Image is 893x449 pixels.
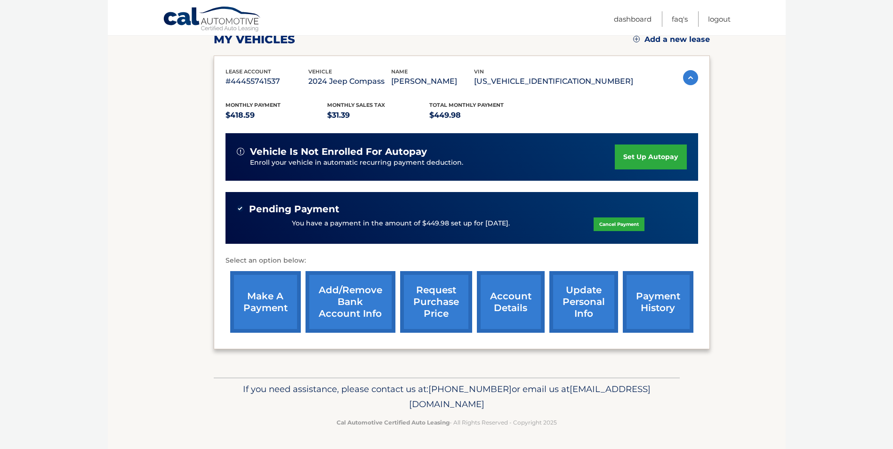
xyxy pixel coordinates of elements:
p: Enroll your vehicle in automatic recurring payment deduction. [250,158,615,168]
p: Select an option below: [225,255,698,266]
span: Total Monthly Payment [429,102,504,108]
img: add.svg [633,36,640,42]
p: $31.39 [327,109,429,122]
a: Cal Automotive [163,6,262,33]
a: request purchase price [400,271,472,333]
span: lease account [225,68,271,75]
span: [PHONE_NUMBER] [428,384,512,394]
p: $449.98 [429,109,531,122]
p: [US_VEHICLE_IDENTIFICATION_NUMBER] [474,75,633,88]
a: Cancel Payment [594,217,644,231]
a: set up autopay [615,144,686,169]
strong: Cal Automotive Certified Auto Leasing [337,419,450,426]
p: [PERSON_NAME] [391,75,474,88]
p: If you need assistance, please contact us at: or email us at [220,382,674,412]
p: $418.59 [225,109,328,122]
p: #44455741537 [225,75,308,88]
span: vehicle [308,68,332,75]
span: Monthly Payment [225,102,281,108]
a: Dashboard [614,11,652,27]
a: update personal info [549,271,618,333]
p: You have a payment in the amount of $449.98 set up for [DATE]. [292,218,510,229]
p: - All Rights Reserved - Copyright 2025 [220,417,674,427]
a: payment history [623,271,693,333]
h2: my vehicles [214,32,295,47]
img: check-green.svg [237,205,243,212]
a: make a payment [230,271,301,333]
span: [EMAIL_ADDRESS][DOMAIN_NAME] [409,384,651,409]
span: name [391,68,408,75]
span: Pending Payment [249,203,339,215]
a: account details [477,271,545,333]
p: 2024 Jeep Compass [308,75,391,88]
a: FAQ's [672,11,688,27]
a: Logout [708,11,731,27]
span: vin [474,68,484,75]
img: alert-white.svg [237,148,244,155]
a: Add a new lease [633,35,710,44]
span: Monthly sales Tax [327,102,385,108]
img: accordion-active.svg [683,70,698,85]
a: Add/Remove bank account info [306,271,395,333]
span: vehicle is not enrolled for autopay [250,146,427,158]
